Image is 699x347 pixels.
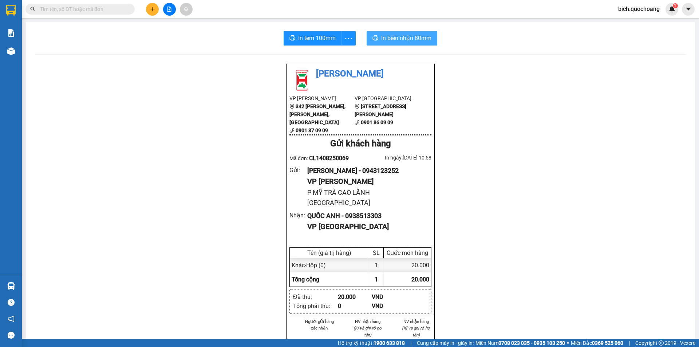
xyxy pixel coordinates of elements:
[289,94,355,102] li: VP [PERSON_NAME]
[296,127,328,133] b: 0901 87 09 09
[307,166,426,176] div: [PERSON_NAME] - 0943123252
[341,34,355,43] span: more
[7,282,15,290] img: warehouse-icon
[338,339,405,347] span: Hỗ trợ kỹ thuật:
[289,103,345,125] b: 342 [PERSON_NAME], [PERSON_NAME], [GEOGRAPHIC_DATA]
[146,3,159,16] button: plus
[40,5,126,13] input: Tìm tên, số ĐT hoặc mã đơn
[307,221,426,232] div: VP [GEOGRAPHIC_DATA]
[183,7,189,12] span: aim
[289,166,307,175] div: Gửi :
[341,31,356,46] button: more
[674,3,676,8] span: 1
[498,340,565,346] strong: 0708 023 035 - 0935 103 250
[685,6,692,12] span: caret-down
[8,299,15,306] span: question-circle
[167,7,172,12] span: file-add
[180,3,193,16] button: aim
[475,339,565,347] span: Miền Nam
[30,7,35,12] span: search
[384,258,431,272] div: 20.000
[292,249,367,256] div: Tên (giá trị hàng)
[354,326,382,337] i: (Kí và ghi rõ họ tên)
[289,35,295,42] span: printer
[293,292,338,301] div: Đã thu :
[361,119,393,125] b: 0901 86 09 09
[400,318,431,325] li: NV nhận hàng
[309,155,349,162] span: CL1408250069
[360,154,431,162] div: In ngày: [DATE] 10:58
[284,31,341,46] button: printerIn tem 100mm
[163,3,176,16] button: file-add
[567,342,569,344] span: ⚪️
[7,29,15,37] img: solution-icon
[338,292,372,301] div: 20.000
[374,340,405,346] strong: 1900 633 818
[8,332,15,339] span: message
[298,33,336,43] span: In tem 100mm
[372,301,406,311] div: VND
[355,94,420,102] li: VP [GEOGRAPHIC_DATA]
[669,6,675,12] img: icon-new-feature
[289,67,315,92] img: logo.jpg
[592,340,623,346] strong: 0369 525 060
[292,276,319,283] span: Tổng cộng
[612,4,666,13] span: bich.quochoang
[292,262,326,269] span: Khác - Hộp (0)
[289,137,431,151] div: Gửi khách hàng
[372,292,406,301] div: VND
[673,3,678,8] sup: 1
[355,104,360,109] span: environment
[402,326,430,337] i: (Kí và ghi rõ họ tên)
[293,301,338,311] div: Tổng phải thu :
[307,188,426,208] div: P MỸ TRÀ CAO LÃNH [GEOGRAPHIC_DATA]
[289,67,431,81] li: [PERSON_NAME]
[307,211,426,221] div: QUỐC ANH - 0938513303
[304,318,335,331] li: Người gửi hàng xác nhận
[8,315,15,322] span: notification
[375,276,378,283] span: 1
[150,7,155,12] span: plus
[417,339,474,347] span: Cung cấp máy in - giấy in:
[629,339,630,347] span: |
[411,276,429,283] span: 20.000
[659,340,664,346] span: copyright
[367,31,437,46] button: printerIn biên nhận 80mm
[371,249,382,256] div: SL
[338,301,372,311] div: 0
[571,339,623,347] span: Miền Bắc
[352,318,383,325] li: NV nhận hàng
[369,258,384,272] div: 1
[355,120,360,125] span: phone
[289,154,360,163] div: Mã đơn:
[6,5,16,16] img: logo-vxr
[682,3,695,16] button: caret-down
[289,211,307,220] div: Nhận :
[381,33,431,43] span: In biên nhận 80mm
[7,47,15,55] img: warehouse-icon
[372,35,378,42] span: printer
[410,339,411,347] span: |
[307,176,426,187] div: VP [PERSON_NAME]
[289,104,295,109] span: environment
[289,128,295,133] span: phone
[386,249,429,256] div: Cước món hàng
[355,103,406,117] b: [STREET_ADDRESS][PERSON_NAME]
